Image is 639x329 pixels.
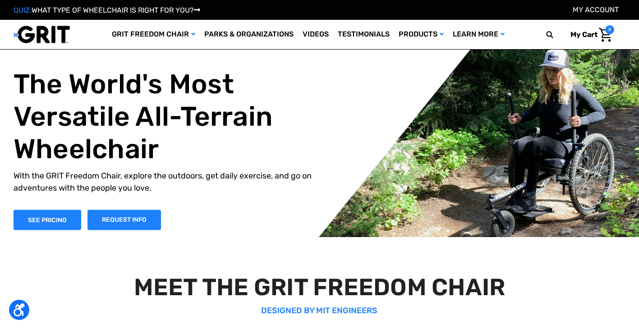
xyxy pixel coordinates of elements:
[298,20,333,49] a: Videos
[516,271,635,313] iframe: Tidio Chat
[200,20,298,49] a: Parks & Organizations
[14,68,326,165] h1: The World's Most Versatile All-Terrain Wheelchair
[14,6,32,14] span: QUIZ:
[605,25,614,34] span: 0
[599,28,612,42] img: Cart
[333,20,394,49] a: Testimonials
[107,20,200,49] a: GRIT Freedom Chair
[14,170,326,194] p: With the GRIT Freedom Chair, explore the outdoors, get daily exercise, and go on adventures with ...
[14,6,200,14] a: QUIZ:WHAT TYPE OF WHEELCHAIR IS RIGHT FOR YOU?
[448,20,509,49] a: Learn More
[570,30,598,39] span: My Cart
[573,5,619,14] a: Account
[14,210,81,230] a: Shop Now
[16,305,623,317] p: DESIGNED BY MIT ENGINEERS
[564,25,614,44] a: Cart with 0 items
[550,25,564,44] input: Search
[14,25,70,44] img: GRIT All-Terrain Wheelchair and Mobility Equipment
[87,210,161,230] a: Slide number 1, Request Information
[16,273,623,301] h2: MEET THE GRIT FREEDOM CHAIR
[394,20,448,49] a: Products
